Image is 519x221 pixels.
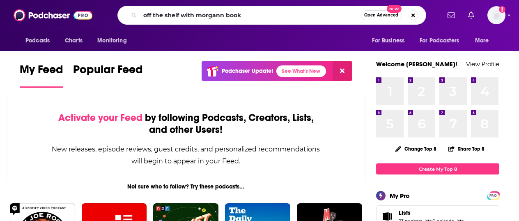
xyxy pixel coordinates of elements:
button: Open AdvancedNew [361,10,402,20]
p: Podchaser Update! [222,67,273,74]
span: Podcasts [25,35,50,47]
a: PRO [488,192,498,198]
button: open menu [366,33,415,49]
span: More [475,35,489,47]
a: Show notifications dropdown [465,8,478,22]
span: Logged in as hconnor [487,6,505,24]
img: User Profile [487,6,505,24]
a: Lists [399,209,464,216]
span: For Podcasters [420,35,459,47]
span: Open Advanced [364,13,398,17]
button: open menu [92,33,137,49]
a: Popular Feed [73,63,143,88]
button: Change Top 8 [390,144,441,154]
span: My Feed [20,63,63,81]
span: Activate your Feed [58,112,142,124]
div: New releases, episode reviews, guest credits, and personalized recommendations will begin to appe... [48,143,324,167]
a: View Profile [466,60,499,68]
a: Show notifications dropdown [444,8,458,22]
button: Show profile menu [487,6,505,24]
span: New [387,5,402,13]
a: Charts [60,33,87,49]
a: Welcome [PERSON_NAME]! [376,60,457,68]
img: Podchaser - Follow, Share and Rate Podcasts [14,7,92,23]
a: Create My Top 8 [376,163,499,174]
div: Search podcasts, credits, & more... [117,6,426,25]
button: Share Top 8 [448,141,485,157]
div: My Pro [390,192,410,200]
div: Not sure who to follow? Try these podcasts... [7,183,365,190]
span: Lists [399,209,411,216]
div: by following Podcasts, Creators, Lists, and other Users! [48,112,324,136]
a: My Feed [20,63,63,88]
button: open menu [20,33,60,49]
span: For Business [372,35,404,47]
a: See What's New [276,65,326,77]
svg: Add a profile image [499,6,505,13]
button: open menu [469,33,499,49]
span: Popular Feed [73,63,143,81]
button: open menu [414,33,471,49]
span: Charts [65,35,83,47]
span: Monitoring [97,35,126,47]
input: Search podcasts, credits, & more... [140,9,361,22]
